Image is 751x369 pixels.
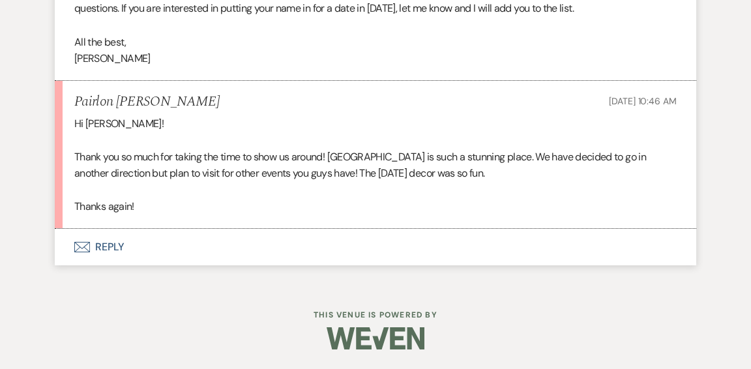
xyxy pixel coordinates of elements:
[74,34,677,51] p: All the best,
[74,115,677,132] p: Hi [PERSON_NAME]!
[74,198,677,215] p: Thanks again!
[327,316,424,361] img: Weven Logo
[609,95,677,107] span: [DATE] 10:46 AM
[74,149,677,182] p: Thank you so much for taking the time to show us around! [GEOGRAPHIC_DATA] is such a stunning pla...
[74,50,677,67] p: [PERSON_NAME]
[55,229,696,265] button: Reply
[74,94,220,110] h5: Pairlon [PERSON_NAME]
